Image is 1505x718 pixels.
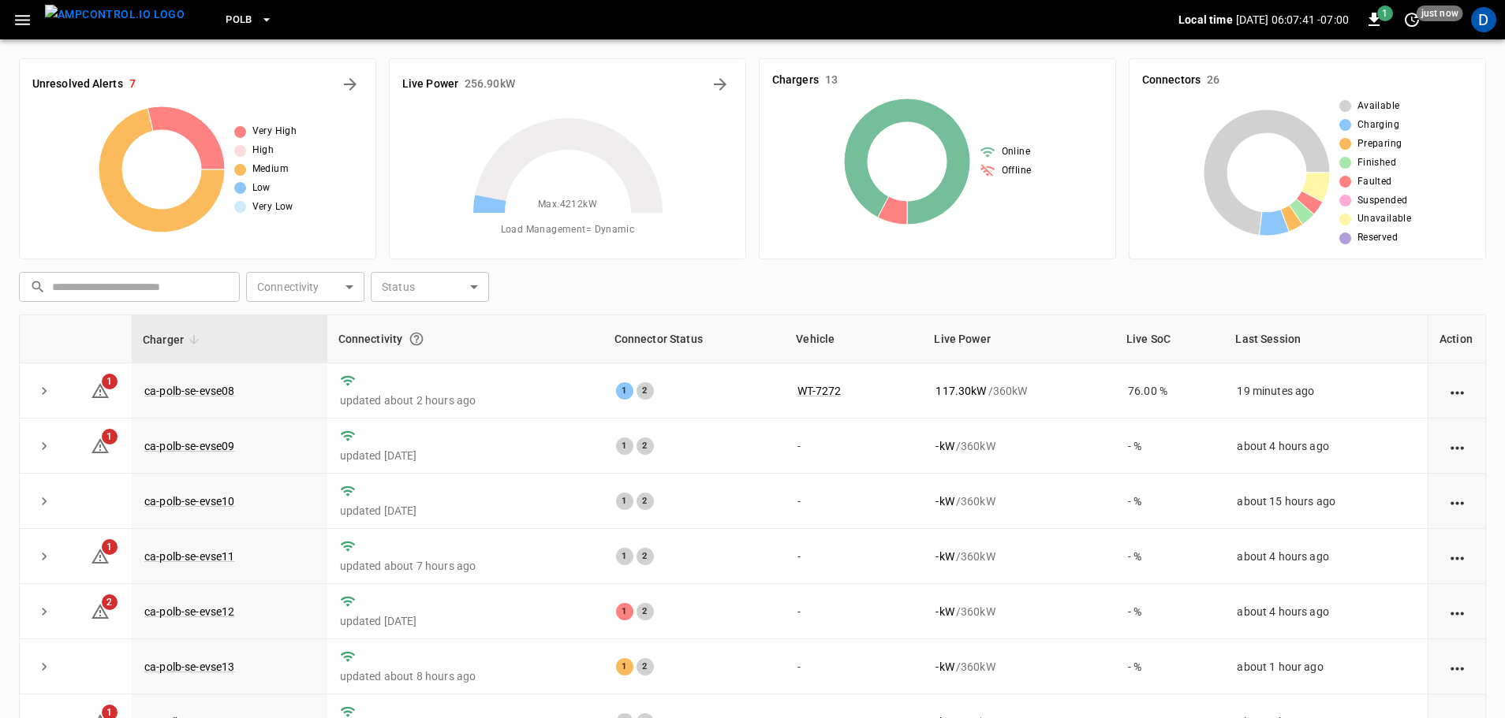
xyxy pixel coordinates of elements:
[785,315,923,363] th: Vehicle
[252,180,271,196] span: Low
[935,383,1103,399] div: / 360 kW
[616,493,633,510] div: 1
[45,5,185,24] img: ampcontrol.io logo
[637,548,654,565] div: 2
[935,659,1103,675] div: / 360 kW
[785,639,923,694] td: -
[1224,639,1428,694] td: about 1 hour ago
[1447,383,1467,399] div: action cell options
[637,382,654,400] div: 2
[91,383,110,396] a: 1
[785,529,923,584] td: -
[340,558,591,574] p: updated about 7 hours ago
[1207,72,1219,89] h6: 26
[1115,529,1224,584] td: - %
[935,493,1103,509] div: / 360 kW
[1447,493,1467,509] div: action cell options
[1115,315,1224,363] th: Live SoC
[501,222,635,238] span: Load Management = Dynamic
[616,437,633,455] div: 1
[340,448,591,463] p: updated [DATE]
[340,503,591,519] p: updated [DATE]
[616,658,633,675] div: 1
[637,493,654,510] div: 2
[252,199,293,215] span: Very Low
[129,76,136,93] h6: 7
[1357,230,1398,246] span: Reserved
[1224,474,1428,529] td: about 15 hours ago
[32,434,56,458] button: expand row
[102,429,118,445] span: 1
[785,474,923,529] td: -
[340,668,591,684] p: updated about 8 hours ago
[1236,12,1349,28] p: [DATE] 06:07:41 -07:00
[603,315,786,363] th: Connector Status
[143,330,204,349] span: Charger
[1115,474,1224,529] td: - %
[1447,549,1467,564] div: action cell options
[465,76,515,93] h6: 256.90 kW
[91,549,110,562] a: 1
[1357,211,1411,227] span: Unavailable
[1178,12,1233,28] p: Local time
[91,605,110,617] a: 2
[338,72,363,97] button: All Alerts
[252,162,289,177] span: Medium
[935,604,954,619] p: - kW
[402,325,431,353] button: Connection between the charger and our software.
[1115,419,1224,474] td: - %
[637,603,654,620] div: 2
[1224,419,1428,474] td: about 4 hours ago
[1115,584,1224,639] td: - %
[338,325,592,353] div: Connectivity
[402,76,458,93] h6: Live Power
[1357,99,1400,114] span: Available
[1447,604,1467,619] div: action cell options
[1224,529,1428,584] td: about 4 hours ago
[637,437,654,455] div: 2
[935,383,986,399] p: 117.30 kW
[1224,584,1428,639] td: about 4 hours ago
[1377,6,1393,21] span: 1
[708,72,733,97] button: Energy Overview
[1357,136,1402,152] span: Preparing
[226,11,252,29] span: PoLB
[1357,193,1408,209] span: Suspended
[1002,144,1030,160] span: Online
[1224,315,1428,363] th: Last Session
[785,419,923,474] td: -
[340,392,591,408] p: updated about 2 hours ago
[340,613,591,629] p: updated [DATE]
[1002,163,1032,179] span: Offline
[32,655,56,679] button: expand row
[144,440,235,452] a: ca-polb-se-evse09
[219,5,279,35] button: PoLB
[1417,6,1463,21] span: just now
[935,604,1103,619] div: / 360 kW
[616,603,633,620] div: 1
[637,658,654,675] div: 2
[1142,72,1201,89] h6: Connectors
[102,539,118,555] span: 1
[825,72,838,89] h6: 13
[144,550,235,563] a: ca-polb-se-evse11
[32,489,56,513] button: expand row
[144,495,235,508] a: ca-polb-se-evse10
[32,545,56,568] button: expand row
[935,659,954,675] p: - kW
[102,374,118,389] span: 1
[935,493,954,509] p: - kW
[1447,438,1467,454] div: action cell options
[1399,7,1425,32] button: set refresh interval
[797,385,841,397] a: WT-7272
[616,382,633,400] div: 1
[785,584,923,639] td: -
[252,124,297,140] span: Very High
[1224,363,1428,419] td: 19 minutes ago
[1357,117,1399,133] span: Charging
[1447,659,1467,675] div: action cell options
[32,76,123,93] h6: Unresolved Alerts
[32,600,56,623] button: expand row
[1428,315,1485,363] th: Action
[252,143,274,158] span: High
